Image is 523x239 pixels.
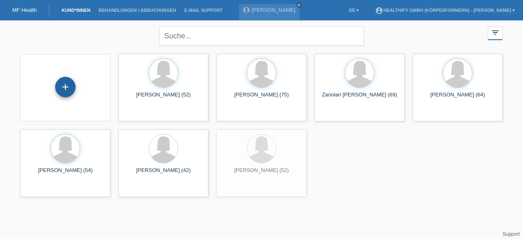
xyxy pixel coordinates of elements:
a: Support [503,231,520,237]
a: Kund*innen [58,8,94,13]
input: Suche... [159,27,364,46]
div: Kund*in hinzufügen [56,80,75,94]
i: filter_list [491,28,500,37]
div: [PERSON_NAME] (52) [125,92,202,105]
a: MF Health [12,7,37,13]
div: [PERSON_NAME] (64) [419,92,496,105]
a: E-Mail Support [180,8,227,13]
a: [PERSON_NAME] [252,7,295,13]
div: Zanolari [PERSON_NAME] (69) [321,92,398,105]
i: account_circle [375,7,383,15]
a: account_circleHealthify GmbH (Körperformern) - [PERSON_NAME] ▾ [371,8,519,13]
div: [PERSON_NAME] (42) [125,167,202,180]
div: [PERSON_NAME] (54) [27,167,104,180]
div: [PERSON_NAME] (75) [223,92,300,105]
i: close [297,3,301,7]
a: DE ▾ [345,8,363,13]
div: [PERSON_NAME] (52) [223,167,300,180]
a: Behandlungen / Abbuchungen [94,8,180,13]
a: close [296,2,302,8]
